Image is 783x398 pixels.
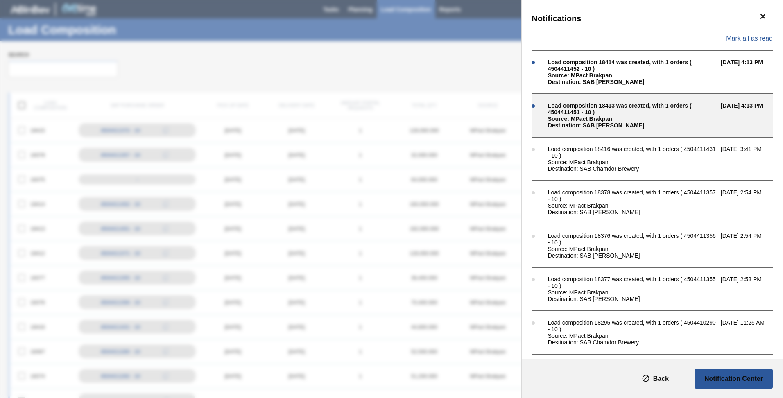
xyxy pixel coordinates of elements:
div: Destination: SAB Chamdor Brewery [548,165,717,172]
div: Source: MPact Brakpan [548,72,717,79]
span: [DATE] 4:13 PM [721,102,781,129]
span: [DATE] 2:53 PM [721,276,781,302]
div: Destination: SAB [PERSON_NAME] [548,252,717,259]
div: Destination: SAB [PERSON_NAME] [548,296,717,302]
div: Source: MPact Brakpan [548,159,717,165]
span: [DATE] 11:25 AM [721,319,781,346]
div: Load composition 18413 was created, with 1 orders ( 4504411451 - 10 ) [548,102,717,115]
div: Load composition 18377 was created, with 1 orders ( 4504411355 - 10 ) [548,276,717,289]
span: [DATE] 2:54 PM [721,233,781,259]
div: Load composition 18376 was created, with 1 orders ( 4504411356 - 10 ) [548,233,717,246]
div: Source: MPact Brakpan [548,332,717,339]
div: Load composition 18416 was created, with 1 orders ( 4504411431 - 10 ) [548,146,717,159]
div: Source: MPact Brakpan [548,246,717,252]
div: Source: MPact Brakpan [548,202,717,209]
div: Destination: SAB [PERSON_NAME] [548,209,717,215]
div: Destination: SAB [PERSON_NAME] [548,122,717,129]
span: [DATE] 4:13 PM [721,59,781,85]
div: Load composition 18378 was created, with 1 orders ( 4504411357 - 10 ) [548,189,717,202]
div: Load composition 18414 was created, with 1 orders ( 4504411452 - 10 ) [548,59,717,72]
div: Source: MPact Brakpan [548,115,717,122]
span: Mark all as read [726,35,773,42]
div: Source: MPact Brakpan [548,289,717,296]
span: [DATE] 2:54 PM [721,189,781,215]
span: [DATE] 3:41 PM [721,146,781,172]
div: Destination: SAB Chamdor Brewery [548,339,717,346]
div: Destination: SAB [PERSON_NAME] [548,79,717,85]
div: Load composition 18295 was created, with 1 orders ( 4504410290 - 10 ) [548,319,717,332]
